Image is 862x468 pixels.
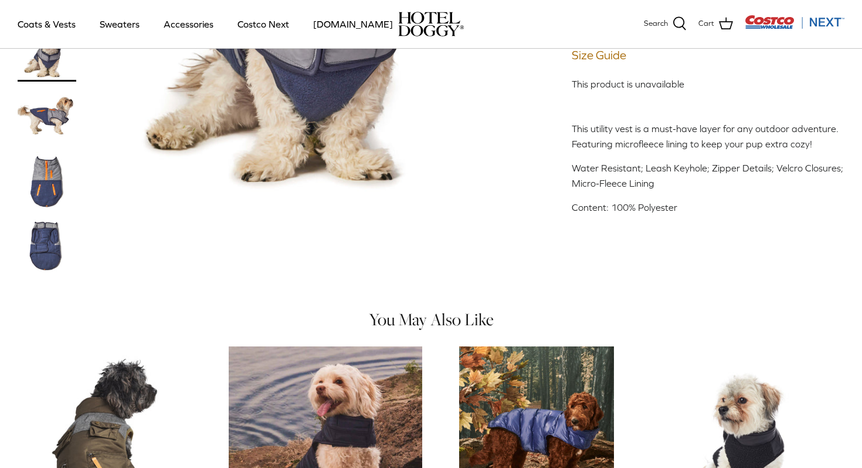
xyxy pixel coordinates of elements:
[572,161,844,191] p: Water Resistant; Leash Keyhole; Zipper Details; Velcro Closures; Micro-Fleece Lining
[745,22,844,31] a: Visit Costco Next
[18,311,844,329] h4: You May Also Like
[18,217,76,275] a: Thumbnail Link
[644,18,668,30] span: Search
[18,87,76,146] a: Thumbnail Link
[227,4,300,44] a: Costco Next
[698,16,733,32] a: Cart
[303,4,403,44] a: [DOMAIN_NAME]
[18,152,76,211] a: Thumbnail Link
[572,77,844,92] div: This product is unavailable
[644,16,687,32] a: Search
[398,12,464,36] img: hoteldoggycom
[398,12,464,36] a: hoteldoggy.com hoteldoggycom
[572,200,844,216] p: Content: 100% Polyester
[698,18,714,30] span: Cart
[7,4,86,44] a: Coats & Vests
[89,4,150,44] a: Sweaters
[18,23,76,82] a: Thumbnail Link
[745,15,844,29] img: Costco Next
[153,4,224,44] a: Accessories
[572,122,844,151] p: This utility vest is a must-have layer for any outdoor adventure. Featuring microfleece lining to...
[572,48,844,62] a: Size Guide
